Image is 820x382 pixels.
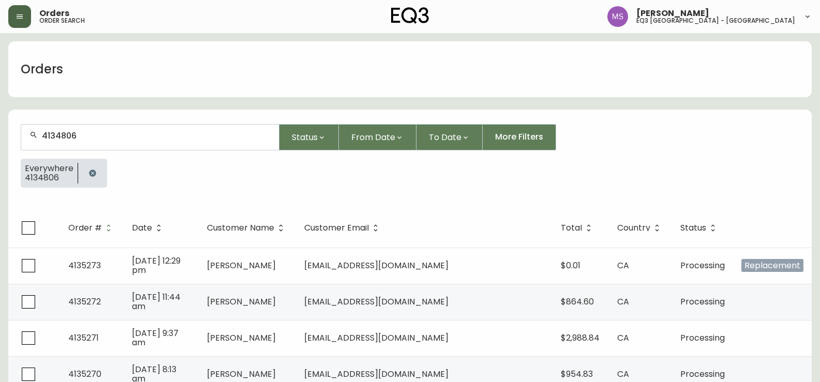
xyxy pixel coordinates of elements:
span: Processing [680,332,725,344]
span: Orders [39,9,69,18]
span: Total [561,223,595,233]
span: CA [617,296,629,308]
span: 4135272 [68,296,101,308]
span: [PERSON_NAME] [207,296,276,308]
span: [PERSON_NAME] [207,368,276,380]
span: [PERSON_NAME] [636,9,709,18]
img: 1b6e43211f6f3cc0b0729c9049b8e7af [607,6,628,27]
span: [DATE] 9:37 am [132,327,178,348]
span: 4135273 [68,259,101,271]
button: More Filters [483,124,556,150]
button: To Date [416,124,483,150]
img: logo [391,7,429,24]
span: [PERSON_NAME] [207,259,276,271]
span: From Date [351,131,395,144]
span: $2,988.84 [561,332,600,344]
span: Processing [680,259,725,271]
h5: order search [39,18,85,24]
span: Total [561,225,582,231]
span: 4135270 [68,368,101,380]
h1: Orders [21,60,63,78]
span: Replacement [741,259,803,272]
span: Country [617,225,650,231]
span: $0.01 [561,259,580,271]
span: [EMAIL_ADDRESS][DOMAIN_NAME] [304,368,449,380]
span: CA [617,259,629,271]
span: Everywhere [25,164,73,173]
input: Search [42,131,271,141]
h5: eq3 [GEOGRAPHIC_DATA] - [GEOGRAPHIC_DATA] [636,18,795,24]
button: Status [279,124,339,150]
span: Customer Name [207,223,288,233]
span: [EMAIL_ADDRESS][DOMAIN_NAME] [304,332,449,344]
span: CA [617,332,629,344]
span: 4135271 [68,332,99,344]
span: $954.83 [561,368,593,380]
span: Date [132,223,166,233]
span: Country [617,223,664,233]
span: To Date [429,131,461,144]
span: CA [617,368,629,380]
span: Order # [68,225,102,231]
span: Status [292,131,318,144]
span: Customer Name [207,225,274,231]
span: [EMAIL_ADDRESS][DOMAIN_NAME] [304,296,449,308]
span: Processing [680,368,725,380]
span: $864.60 [561,296,594,308]
span: [DATE] 12:29 pm [132,255,181,276]
span: [PERSON_NAME] [207,332,276,344]
span: Status [680,225,706,231]
span: Order # [68,223,115,233]
span: [DATE] 11:44 am [132,291,181,312]
span: Date [132,225,152,231]
span: [EMAIL_ADDRESS][DOMAIN_NAME] [304,259,449,271]
span: 4134806 [25,173,73,182]
span: Customer Email [304,223,382,233]
span: More Filters [495,131,543,143]
span: Status [680,223,720,233]
button: From Date [339,124,416,150]
span: Customer Email [304,225,369,231]
span: Processing [680,296,725,308]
